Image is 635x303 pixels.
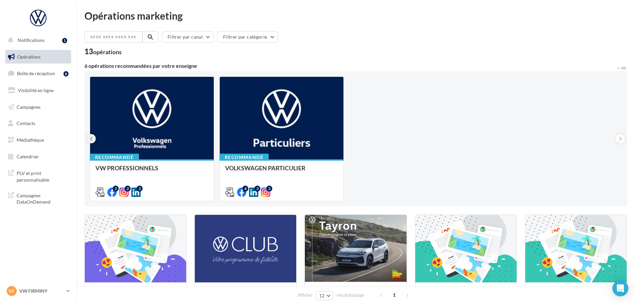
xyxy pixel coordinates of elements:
[137,186,143,192] div: 2
[17,154,39,159] span: Calendrier
[162,31,214,43] button: Filtrer par canal
[4,33,70,47] button: Notifications 1
[9,288,15,294] span: VF
[17,104,41,109] span: Campagnes
[4,66,72,80] a: Boîte de réception6
[17,71,55,76] span: Boîte de réception
[4,166,72,186] a: PLV et print personnalisable
[254,186,260,192] div: 3
[90,154,139,161] div: Recommandé
[4,150,72,164] a: Calendrier
[84,48,122,55] div: 13
[4,83,72,97] a: Visibilité en ligne
[242,186,248,192] div: 4
[84,63,616,69] div: 6 opérations recommandées par votre enseigne
[4,50,72,64] a: Opérations
[4,100,72,114] a: Campagnes
[17,120,35,126] span: Contacts
[19,288,63,294] p: VW FIRMINY
[93,49,122,55] div: opérations
[316,291,333,300] button: 12
[63,71,68,76] div: 6
[266,186,272,192] div: 2
[4,133,72,147] a: Médiathèque
[298,292,313,298] span: Afficher
[5,285,71,297] a: VF VW FIRMINY
[389,290,400,300] span: 1
[319,293,325,298] span: 12
[84,11,627,21] div: Opérations marketing
[18,87,54,93] span: Visibilité en ligne
[4,188,72,208] a: Campagnes DataOnDemand
[612,280,628,296] div: Open Intercom Messenger
[17,169,68,183] span: PLV et print personnalisable
[95,165,208,178] div: VW PROFESSIONNELS
[217,31,278,43] button: Filtrer par catégorie
[337,292,364,298] span: résultats/page
[113,186,119,192] div: 2
[17,191,68,205] span: Campagnes DataOnDemand
[219,154,269,161] div: Recommandé
[4,116,72,130] a: Contacts
[125,186,131,192] div: 2
[17,137,44,143] span: Médiathèque
[225,165,338,178] div: VOLKSWAGEN PARTICULIER
[18,37,45,43] span: Notifications
[62,38,67,43] div: 1
[17,54,41,60] span: Opérations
